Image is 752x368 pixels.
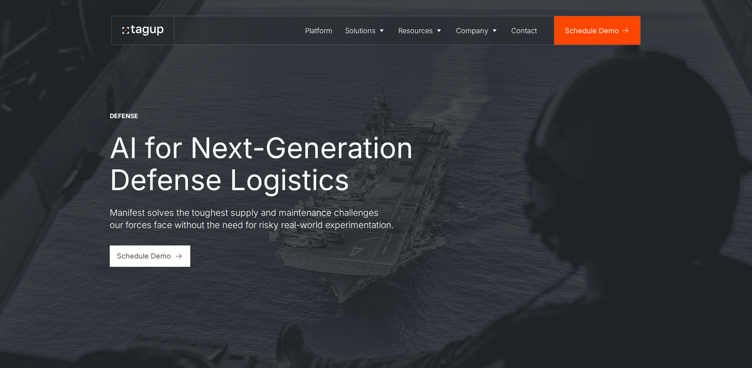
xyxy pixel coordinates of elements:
a: Resources [392,16,450,45]
div: Schedule Demo [565,25,619,36]
a: Platform [299,16,339,45]
div: Solutions [345,25,375,36]
a: Company [450,16,505,45]
div: Platform [305,25,332,36]
h1: AI for Next-Generation Defense Logistics [110,132,441,196]
a: Schedule Demo [110,245,191,267]
div: Schedule Demo [117,251,171,261]
a: Schedule Demo [554,16,640,45]
div: Company [456,25,488,36]
div: DEFENSE [110,112,138,121]
a: Contact [505,16,544,45]
p: Manifest solves the toughest supply and maintenance challenges our forces face without the need f... [110,206,394,231]
div: Contact [511,25,537,36]
div: Resources [398,25,433,36]
a: Solutions [339,16,392,45]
